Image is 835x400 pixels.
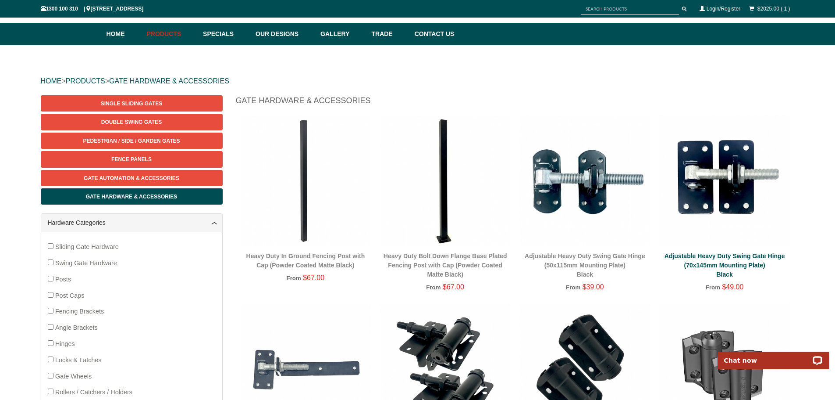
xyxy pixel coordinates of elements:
a: Pedestrian / Side / Garden Gates [41,133,223,149]
img: Adjustable Heavy Duty Swing Gate Hinge (70x145mm Mounting Plate) - Black - Gate Warehouse [659,115,790,246]
img: Heavy Duty In Ground Fencing Post with Cap (Powder Coated Matte Black) - Gate Warehouse [240,115,371,246]
span: Sliding Gate Hardware [55,243,119,250]
a: Single Sliding Gates [41,95,223,112]
img: Heavy Duty Bolt Down Flange Base Plated Fencing Post with Cap (Powder Coated Matte Black) - Gate ... [380,115,511,246]
h1: Gate Hardware & Accessories [236,95,795,111]
span: $39.00 [583,283,604,291]
span: $49.00 [722,283,743,291]
a: Double Swing Gates [41,114,223,130]
span: Fencing Brackets [55,308,104,315]
span: Rollers / Catchers / Holders [55,389,132,396]
span: Posts [55,276,71,283]
a: Fence Panels [41,151,223,167]
a: HOME [41,77,62,85]
span: 1300 100 310 | [STREET_ADDRESS] [41,6,144,12]
span: Locks & Latches [55,357,102,364]
span: From [287,275,301,281]
a: Gate Automation & Accessories [41,170,223,186]
span: Angle Brackets [55,324,98,331]
a: Adjustable Heavy Duty Swing Gate Hinge (70x145mm Mounting Plate)Black [664,252,785,278]
a: Gallery [316,23,367,45]
a: Specials [199,23,251,45]
span: Hinges [55,340,75,347]
a: GATE HARDWARE & ACCESSORIES [109,77,229,85]
a: PRODUCTS [66,77,105,85]
a: Contact Us [410,23,455,45]
a: Home [107,23,142,45]
iframe: LiveChat chat widget [712,342,835,369]
span: From [566,284,580,291]
img: Adjustable Heavy Duty Swing Gate Hinge (50x115mm Mounting Plate) - Black - Gate Warehouse [519,115,650,246]
a: Products [142,23,199,45]
a: $2025.00 ( 1 ) [757,6,790,12]
span: Swing Gate Hardware [55,259,117,267]
a: Trade [367,23,410,45]
span: Single Sliding Gates [101,101,162,107]
a: Login/Register [707,6,740,12]
span: Gate Hardware & Accessories [86,194,178,200]
span: Post Caps [55,292,84,299]
a: Gate Hardware & Accessories [41,188,223,205]
span: From [706,284,720,291]
div: > > [41,67,795,95]
a: Adjustable Heavy Duty Swing Gate Hinge (50x115mm Mounting Plate)Black [525,252,645,278]
a: Heavy Duty In Ground Fencing Post with Cap (Powder Coated Matte Black) [246,252,365,269]
a: Hardware Categories [48,218,216,227]
span: Pedestrian / Side / Garden Gates [83,138,180,144]
span: Double Swing Gates [101,119,162,125]
span: $67.00 [303,274,324,281]
span: $67.00 [443,283,464,291]
span: Gate Automation & Accessories [84,175,179,181]
span: Gate Wheels [55,373,92,380]
a: Heavy Duty Bolt Down Flange Base Plated Fencing Post with Cap (Powder Coated Matte Black) [384,252,507,278]
a: Our Designs [251,23,316,45]
span: Fence Panels [111,156,152,162]
span: From [426,284,441,291]
input: SEARCH PRODUCTS [581,4,679,14]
